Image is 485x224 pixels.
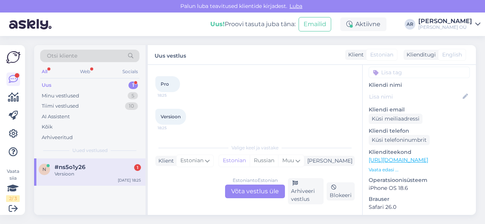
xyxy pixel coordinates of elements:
span: Estonian [180,157,203,165]
div: 1 [134,164,141,171]
div: [DATE] 18:25 [118,177,141,183]
div: [PERSON_NAME] [304,157,352,165]
button: Emailid [299,17,331,31]
div: Web [78,67,92,77]
p: Operatsioonisüsteem [369,176,470,184]
div: Küsi meiliaadressi [369,114,422,124]
div: Socials [121,67,139,77]
span: Uued vestlused [72,147,108,154]
img: Askly Logo [6,51,20,63]
b: Uus! [210,20,225,28]
div: Uus [42,81,52,89]
div: 2 / 3 [6,195,20,202]
span: 18:25 [158,125,186,131]
div: Kõik [42,123,53,131]
span: #ns5o1y26 [55,164,85,171]
div: Võta vestlus üle [225,185,285,198]
div: Klient [155,157,174,165]
input: Lisa nimi [369,92,461,101]
span: Muu [282,157,294,164]
span: English [442,51,462,59]
span: Otsi kliente [47,52,77,60]
span: Pro [161,81,169,87]
p: Vaata edasi ... [369,166,470,173]
div: Aktiivne [340,17,386,31]
p: Klienditeekond [369,148,470,156]
div: Russian [250,155,278,166]
div: 10 [125,102,138,110]
p: Brauser [369,195,470,203]
div: Minu vestlused [42,92,79,100]
a: [PERSON_NAME][PERSON_NAME] OÜ [418,18,480,30]
div: AI Assistent [42,113,70,121]
div: Blokeeri [327,182,355,201]
a: [URL][DOMAIN_NAME] [369,157,428,163]
div: 5 [128,92,138,100]
div: [PERSON_NAME] OÜ [418,24,472,30]
div: Küsi telefoninumbrit [369,135,430,145]
span: 18:25 [158,92,186,98]
div: All [40,67,49,77]
div: Arhiveeri vestlus [288,178,324,204]
label: Uus vestlus [155,50,186,60]
span: Estonian [370,51,393,59]
p: iPhone OS 18.6 [369,184,470,192]
div: Estonian [219,155,250,166]
div: Klient [345,51,364,59]
div: Versioon [55,171,141,177]
div: Proovi tasuta juba täna: [210,20,296,29]
div: Valige keel ja vastake [155,144,355,151]
div: Klienditugi [404,51,436,59]
div: Arhiveeritud [42,134,73,141]
p: Kliendi telefon [369,127,470,135]
p: Kliendi nimi [369,81,470,89]
input: Lisa tag [369,67,470,78]
span: Luba [287,3,305,9]
p: Kliendi email [369,106,470,114]
div: [PERSON_NAME] [418,18,472,24]
span: n [42,166,46,172]
div: Estonian to Estonian [233,177,278,184]
div: Tiimi vestlused [42,102,79,110]
div: Vaata siia [6,168,20,202]
span: Versioon [161,114,181,119]
div: AR [405,19,415,30]
p: Safari 26.0 [369,203,470,211]
div: 1 [128,81,138,89]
